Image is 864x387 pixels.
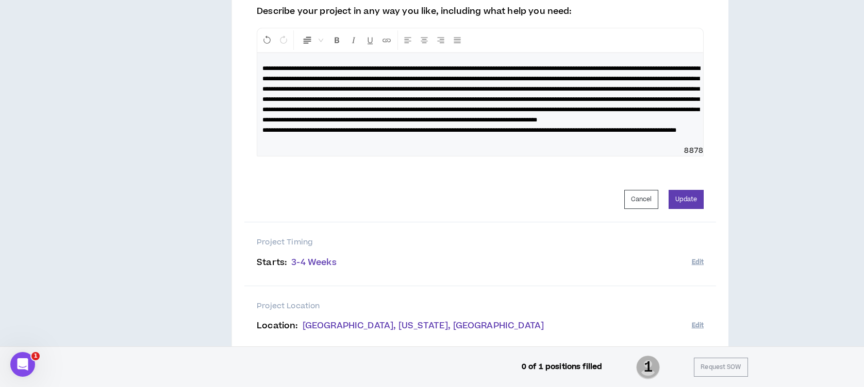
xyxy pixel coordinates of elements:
[303,320,544,332] span: [GEOGRAPHIC_DATA], [US_STATE], [GEOGRAPHIC_DATA]
[684,146,703,156] span: 8878
[31,352,40,360] span: 1
[433,30,448,50] button: Right Align
[329,30,345,50] button: Format Bold
[379,30,394,50] button: Insert Link
[257,5,572,21] label: Describe your project in any way you like, including what help you need:
[362,30,378,50] button: Format Underline
[259,30,275,50] button: Undo
[669,190,704,209] button: Update
[450,30,465,50] button: Justify Align
[694,358,747,377] button: Request SOW
[400,30,416,50] button: Left Align
[276,30,291,50] button: Redo
[692,317,704,334] button: Edit
[257,301,704,312] p: Project Location
[522,361,602,373] p: 0 of 1 positions filled
[692,254,704,271] button: Edit
[624,190,659,209] button: Cancel
[417,30,432,50] button: Center Align
[291,256,336,269] span: 3-4 Weeks
[346,30,361,50] button: Format Italics
[257,321,691,331] p: Location :
[636,355,660,380] span: 1
[10,352,35,377] iframe: Intercom live chat
[257,237,704,248] p: Project Timing
[257,258,691,268] p: Starts :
